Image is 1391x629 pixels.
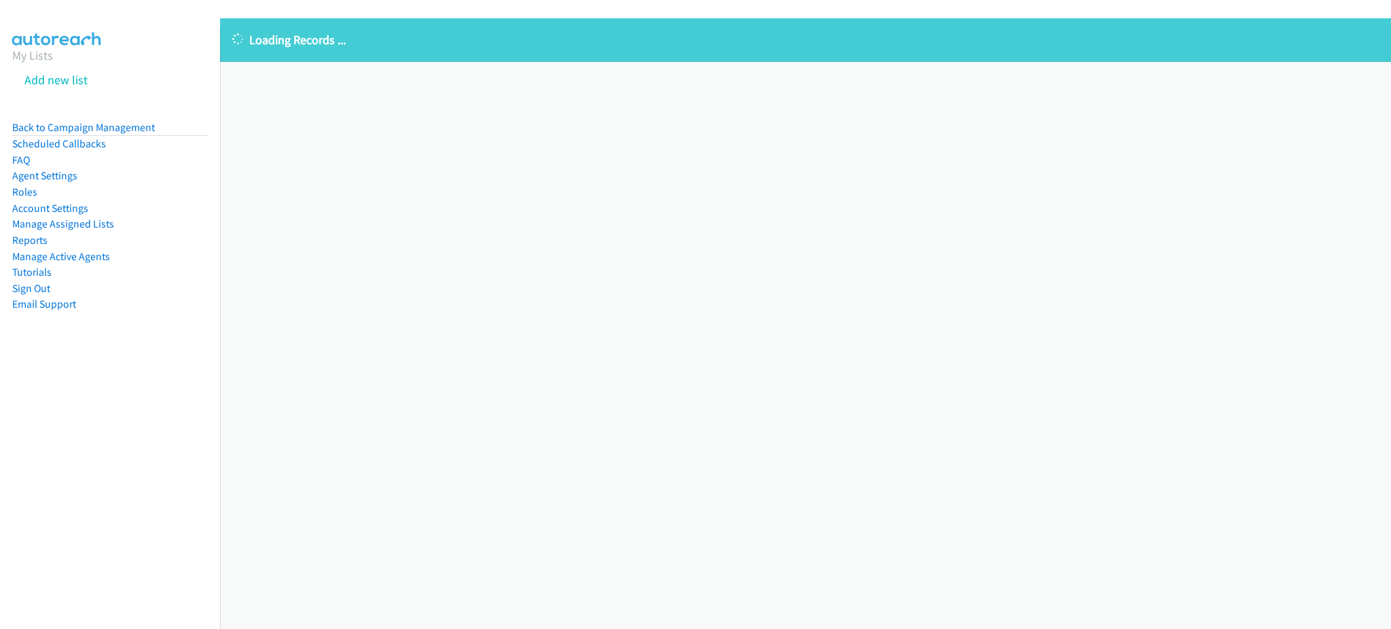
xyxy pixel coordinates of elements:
a: Scheduled Callbacks [12,137,106,150]
a: FAQ [12,154,30,166]
a: Roles [12,185,37,198]
a: Manage Active Agents [12,250,110,263]
a: Back to Campaign Management [12,121,155,134]
a: Add new list [24,72,88,88]
p: Loading Records ... [232,31,1379,49]
a: Reports [12,234,48,247]
a: Manage Assigned Lists [12,217,114,230]
a: Agent Settings [12,169,77,182]
a: Sign Out [12,282,50,295]
a: Account Settings [12,202,88,215]
a: Tutorials [12,266,52,278]
a: Email Support [12,298,76,310]
a: My Lists [12,48,53,63]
